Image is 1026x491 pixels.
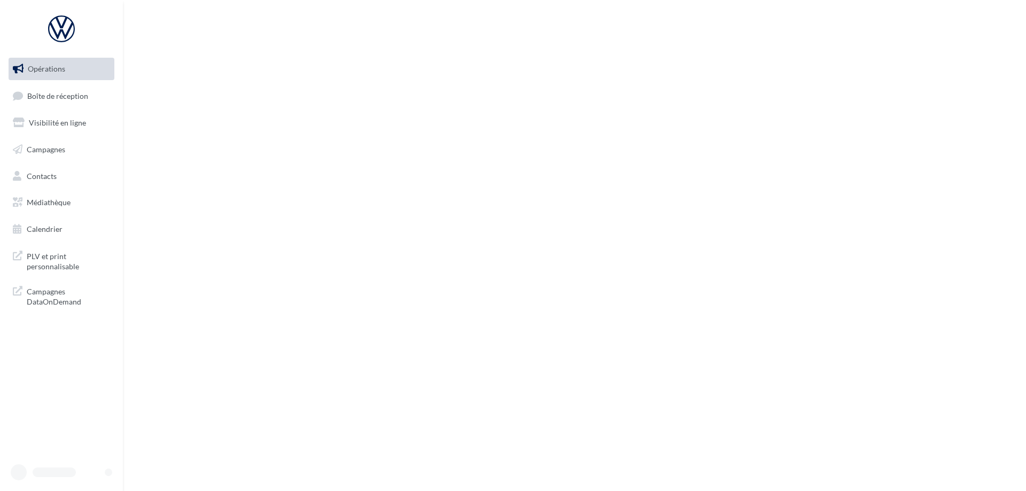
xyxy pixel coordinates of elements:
span: Médiathèque [27,198,71,207]
span: Campagnes DataOnDemand [27,284,110,307]
a: PLV et print personnalisable [6,245,116,276]
a: Contacts [6,165,116,188]
span: PLV et print personnalisable [27,249,110,272]
span: Visibilité en ligne [29,118,86,127]
span: Opérations [28,64,65,73]
a: Visibilité en ligne [6,112,116,134]
a: Médiathèque [6,191,116,214]
span: Calendrier [27,224,63,233]
a: Boîte de réception [6,84,116,107]
span: Contacts [27,171,57,180]
a: Calendrier [6,218,116,240]
a: Campagnes DataOnDemand [6,280,116,311]
span: Campagnes [27,145,65,154]
span: Boîte de réception [27,91,88,100]
a: Campagnes [6,138,116,161]
a: Opérations [6,58,116,80]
